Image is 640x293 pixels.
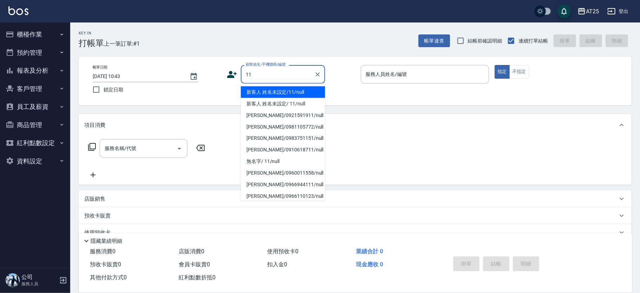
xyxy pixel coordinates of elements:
li: [PERSON_NAME]/0910618711/null [241,144,325,156]
p: 服務人員 [21,281,57,287]
div: 預收卡販賣 [79,207,632,224]
span: 結帳前確認明細 [468,37,502,45]
button: 登出 [605,5,632,18]
span: 鎖定日期 [104,86,123,93]
button: 報表及分析 [3,61,67,80]
button: 資料設定 [3,152,67,170]
p: 店販銷售 [84,195,105,203]
li: 新客人 姓名未設定/11/null [241,86,325,98]
li: [PERSON_NAME]/0981105772/null [241,121,325,133]
button: 客戶管理 [3,80,67,98]
button: AT25 [575,4,602,19]
button: 櫃檯作業 [3,25,67,44]
li: [PERSON_NAME]/0960011558/null [241,168,325,179]
span: 連續打單結帳 [519,37,548,45]
div: 店販銷售 [79,190,632,207]
li: [PERSON_NAME]/0966110123/null [241,191,325,202]
span: 紅利點數折抵 0 [179,274,216,281]
button: Clear [313,70,323,79]
button: 指定 [495,65,510,79]
button: 帳單速查 [418,34,450,47]
li: 新客人 姓名未設定/ 11/null [241,98,325,110]
button: 預約管理 [3,44,67,62]
img: Logo [8,6,28,15]
p: 項目消費 [84,122,105,129]
img: Person [6,273,20,287]
span: 上一筆訂單:#1 [104,39,140,48]
label: 帳單日期 [93,65,107,70]
h5: 公司 [21,274,57,281]
p: 隱藏業績明細 [91,237,122,245]
button: Choose date, selected date is 2025-10-05 [185,68,202,85]
h2: Key In [79,31,104,35]
span: 現金應收 0 [356,261,383,268]
span: 會員卡販賣 0 [179,261,210,268]
li: [PERSON_NAME]/0921591911/null [241,110,325,121]
span: 業績合計 0 [356,248,383,255]
span: 店販消費 0 [179,248,204,255]
span: 其他付款方式 0 [90,274,127,281]
button: 不指定 [509,65,529,79]
input: YYYY/MM/DD hh:mm [93,71,183,82]
div: 使用預收卡 [79,224,632,241]
p: 預收卡販賣 [84,212,111,220]
span: 使用預收卡 0 [268,248,299,255]
h3: 打帳單 [79,38,104,48]
li: 無名字/ 11/null [241,156,325,168]
button: Open [174,143,185,154]
span: 服務消費 0 [90,248,116,255]
span: 扣入金 0 [268,261,288,268]
label: 顧客姓名/手機號碼/編號 [246,62,286,67]
div: 項目消費 [79,114,632,136]
button: save [557,4,571,18]
p: 使用預收卡 [84,229,111,236]
li: [PERSON_NAME]/0983751151/null [241,133,325,144]
button: 紅利點數設定 [3,134,67,152]
span: 預收卡販賣 0 [90,261,121,268]
button: 商品管理 [3,116,67,134]
li: [PERSON_NAME]/0966944111/null [241,179,325,191]
div: AT25 [586,7,599,16]
button: 員工及薪資 [3,98,67,116]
